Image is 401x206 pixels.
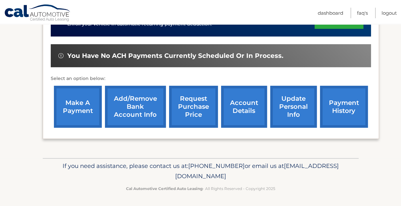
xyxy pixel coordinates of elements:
a: account details [221,86,267,128]
a: request purchase price [169,86,218,128]
a: make a payment [54,86,102,128]
a: Dashboard [318,8,343,18]
a: payment history [320,86,368,128]
a: Logout [382,8,397,18]
span: [EMAIL_ADDRESS][DOMAIN_NAME] [175,162,339,180]
strong: Cal Automotive Certified Auto Leasing [126,186,203,191]
p: Select an option below: [51,75,371,83]
span: You have no ACH payments currently scheduled or in process. [67,52,283,60]
a: Cal Automotive [4,4,71,23]
a: FAQ's [357,8,368,18]
a: update personal info [270,86,317,128]
a: Add/Remove bank account info [105,86,166,128]
span: [PHONE_NUMBER] [188,162,245,170]
p: If you need assistance, please contact us at: or email us at [47,161,354,181]
p: - All Rights Reserved - Copyright 2025 [47,185,354,192]
img: alert-white.svg [58,53,63,58]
